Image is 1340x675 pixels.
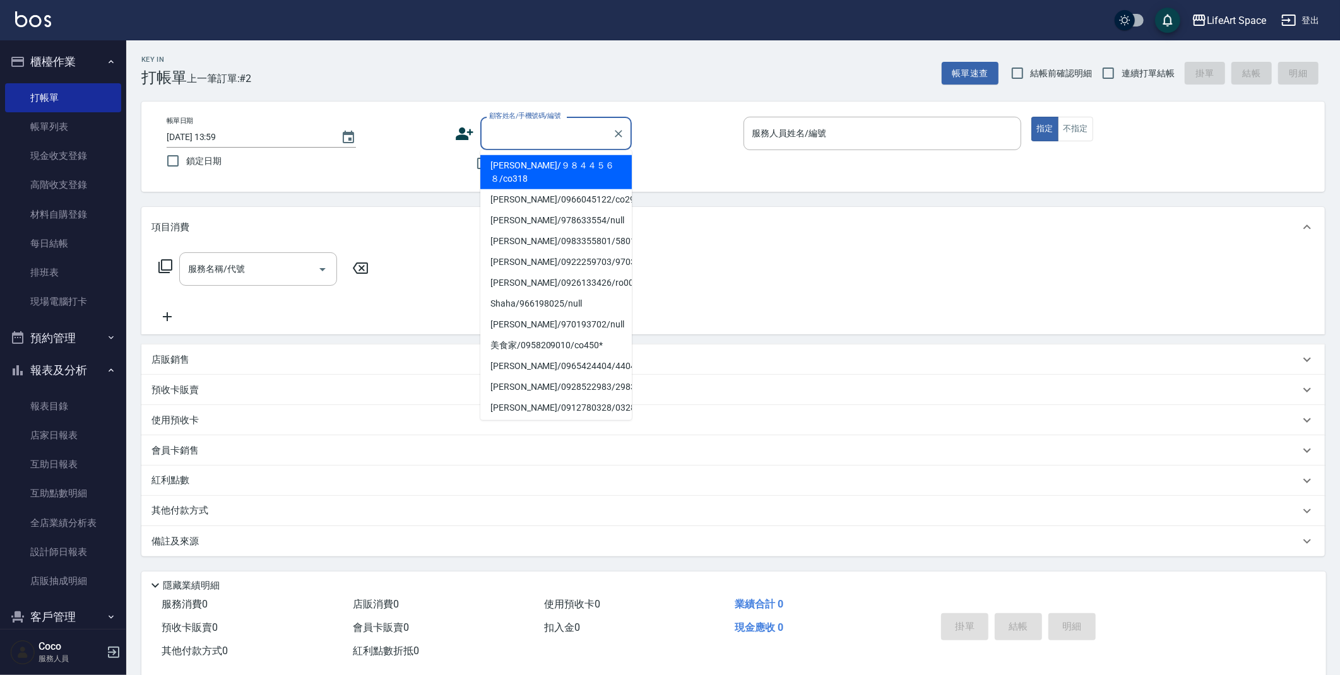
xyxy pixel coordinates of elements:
button: 帳單速查 [942,62,999,85]
button: LifeArt Space [1187,8,1271,33]
label: 帳單日期 [167,116,193,126]
a: 互助日報表 [5,450,121,479]
div: 會員卡銷售 [141,435,1325,466]
a: 打帳單 [5,83,121,112]
a: 店販抽成明細 [5,566,121,596]
div: 項目消費 [141,207,1325,247]
a: 設計師日報表 [5,537,121,566]
span: 會員卡販賣 0 [353,621,409,633]
a: 店家日報表 [5,421,121,450]
a: 互助點數明細 [5,479,121,508]
span: 現金應收 0 [735,621,783,633]
span: 扣入金 0 [544,621,580,633]
button: 不指定 [1058,117,1093,141]
a: 現場電腦打卡 [5,287,121,316]
a: 高階收支登錄 [5,170,121,199]
img: Logo [15,11,51,27]
li: [PERSON_NAME]/0966045122/co291* [480,189,632,210]
p: 會員卡銷售 [151,444,199,457]
span: 業績合計 0 [735,598,783,610]
h2: Key In [141,56,187,64]
p: 使用預收卡 [151,414,199,427]
span: 結帳前確認明細 [1031,67,1093,80]
button: 櫃檯作業 [5,45,121,78]
button: 客戶管理 [5,601,121,633]
span: 鎖定日期 [186,155,222,168]
div: LifeArt Space [1207,13,1266,28]
li: [PERSON_NAME]/0983355801/5801ro [480,231,632,252]
span: 預收卡販賣 0 [162,621,218,633]
span: 服務消費 0 [162,598,208,610]
li: [PERSON_NAME]/９８４４５６８/co318 [480,155,632,189]
span: 上一筆訂單:#2 [187,71,252,86]
li: [PERSON_NAME]/0965424404/4404ro [480,356,632,377]
span: 店販消費 0 [353,598,399,610]
a: 排班表 [5,258,121,287]
p: 服務人員 [39,653,103,664]
li: [PERSON_NAME]/978633554/null [480,210,632,231]
div: 備註及來源 [141,526,1325,556]
p: 店販銷售 [151,353,189,367]
button: Clear [610,125,627,143]
a: 報表目錄 [5,392,121,421]
a: 帳單列表 [5,112,121,141]
p: 其他付款方式 [151,504,215,518]
p: 備註及來源 [151,535,199,548]
a: 每日結帳 [5,229,121,258]
li: [PERSON_NAME]/0928522983/2983ro [480,377,632,397]
p: 紅利點數 [151,474,196,488]
p: 項目消費 [151,221,189,234]
span: 連續打單結帳 [1122,67,1175,80]
button: 指定 [1031,117,1058,141]
button: Open [312,259,333,279]
div: 紅利點數 [141,466,1325,496]
a: 材料自購登錄 [5,200,121,229]
li: [PERSON_NAME]/0975133035/3035ro [480,418,632,439]
label: 顧客姓名/手機號碼/編號 [489,111,561,120]
div: 使用預收卡 [141,405,1325,435]
span: 使用預收卡 0 [544,598,600,610]
li: [PERSON_NAME]/0922259703/9703ro [480,252,632,273]
input: YYYY/MM/DD hh:mm [167,127,328,148]
a: 現金收支登錄 [5,141,121,170]
button: save [1155,8,1180,33]
button: 報表及分析 [5,354,121,387]
span: 其他付款方式 0 [162,645,228,657]
a: 全店業績分析表 [5,508,121,537]
button: 預約管理 [5,322,121,355]
p: 隱藏業績明細 [163,579,220,592]
button: Choose date, selected date is 2025-10-06 [333,122,364,153]
p: 預收卡販賣 [151,384,199,397]
li: 美食家/0958209010/co450* [480,335,632,356]
div: 預收卡販賣 [141,375,1325,405]
button: 登出 [1276,9,1325,32]
h3: 打帳單 [141,69,187,86]
li: [PERSON_NAME]/970193702/null [480,314,632,335]
span: 紅利點數折抵 0 [353,645,419,657]
li: [PERSON_NAME]/0926133426/ro006 [480,273,632,293]
li: Shaha/966198025/null [480,293,632,314]
li: [PERSON_NAME]/0912780328/0328ro [480,397,632,418]
img: Person [10,640,35,665]
h5: Coco [39,640,103,653]
div: 其他付款方式 [141,496,1325,526]
div: 店販銷售 [141,344,1325,375]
